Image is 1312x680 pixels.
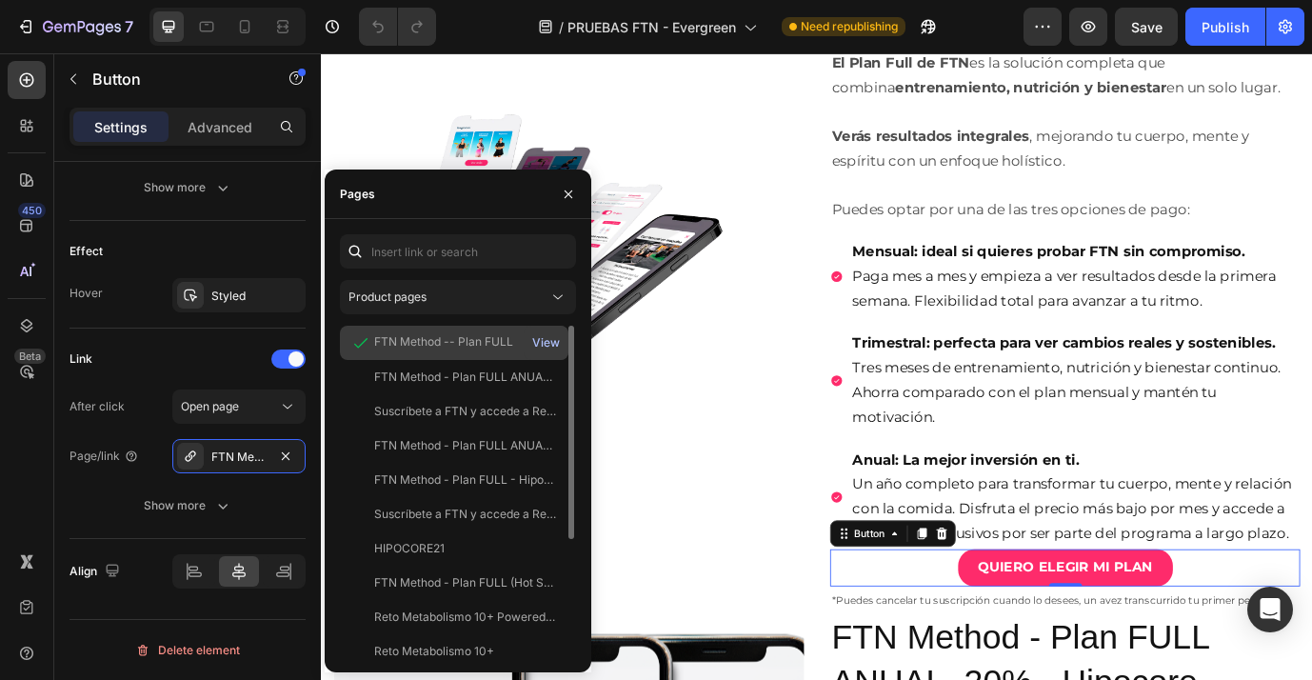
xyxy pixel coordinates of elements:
div: FTN Method -- Plan FULL [374,333,513,350]
div: FTN Method -- Plan FULL [211,449,267,466]
span: / [559,17,564,37]
div: Hover [70,285,103,302]
span: Need republishing [801,18,898,35]
div: Reto Metabolismo 10+ Powered by BFIT [374,609,557,626]
div: Reto Metabolismo 10+ [374,643,494,660]
strong: QUIERO ELEGIR MI PLAN [757,583,959,601]
div: After click [70,398,125,415]
strong: entrenamiento, nutrición y bienestar [662,30,974,49]
div: Open Intercom Messenger [1247,587,1293,632]
strong: Verás resultados integrales [588,86,816,105]
div: Button [610,545,653,562]
span: Puedes optar por una de las tres opciones de pago: [588,170,1002,189]
button: Open page [172,390,306,424]
button: Show more [70,489,306,523]
div: FTN Method - Plan FULL ANUAL -10% - Hipocore [374,437,557,454]
button: Save [1115,8,1178,46]
span: *Puedes cancelar tu suscripción cuando lo desees, un avez transcurrido tu primer periodo. [588,623,1104,637]
div: Link [70,350,92,368]
div: View [532,334,560,351]
span: PRUEBAS FTN - Evergreen [567,17,736,37]
a: QUIERO ELEGIR MI PLAN [734,571,982,614]
p: Advanced [188,117,252,137]
strong: Mensual: ideal si quieres probar FTN sin compromiso. [612,218,1064,237]
button: Publish [1185,8,1265,46]
strong: Anual: La mejor inversión en ti. [612,459,873,478]
strong: El Plan Full de FTN [588,1,747,20]
div: Page/link [70,448,139,465]
div: Pages [340,186,375,203]
button: Delete element [70,635,306,666]
div: Undo/Redo [359,8,436,46]
span: Save [1131,19,1163,35]
div: Beta [14,349,46,364]
div: Show more [144,496,232,515]
span: , mejorando tu cuerpo, mente y espíritu con un enfoque holístico. [588,86,1069,133]
button: View [531,330,561,356]
span: Un año completo para transformar tu cuerpo, mente y relación con la comida. Disfruta el precio má... [612,487,1119,563]
div: Publish [1202,17,1249,37]
input: Insert link or search [340,234,576,269]
button: Show more [70,170,306,205]
button: Product pages [340,280,576,314]
span: Open page [181,399,239,413]
div: FTN Method - Plan FULL - Hipocore [374,471,557,489]
div: Show more [144,178,232,197]
div: Suscríbete a FTN y accede a Reto Ligero [374,506,557,523]
div: 450 [18,203,46,218]
p: 7 [125,15,133,38]
div: Styled [211,288,301,305]
span: Product pages [348,290,427,304]
div: Align [70,559,124,585]
strong: Trimestral: perfecta para ver cambios reales y sostenibles. [612,324,1100,343]
div: HIPOCORE21 [374,540,445,557]
div: Delete element [135,639,240,662]
p: Button [92,68,254,90]
button: 7 [8,8,142,46]
div: FTN Method - Plan FULL ANUAL -20% - Hipocore [374,369,557,386]
span: Paga mes a mes y empieza a ver resultados desde la primera semana. Flexibilidad total para avanza... [612,247,1101,294]
iframe: Design area [321,53,1312,680]
span: Tres meses de entrenamiento, nutrición y bienestar continuo. Ahorra comparado con el plan mensual... [612,352,1106,429]
div: Suscríbete a FTN y accede a Reto Ligero -5% Bfit [374,403,557,420]
div: Effect [70,243,103,260]
div: FTN Method - Plan FULL (Hot Sale) [374,574,557,591]
p: Settings [94,117,148,137]
span: es la solución completa que combina en un solo lugar. [588,1,1106,49]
